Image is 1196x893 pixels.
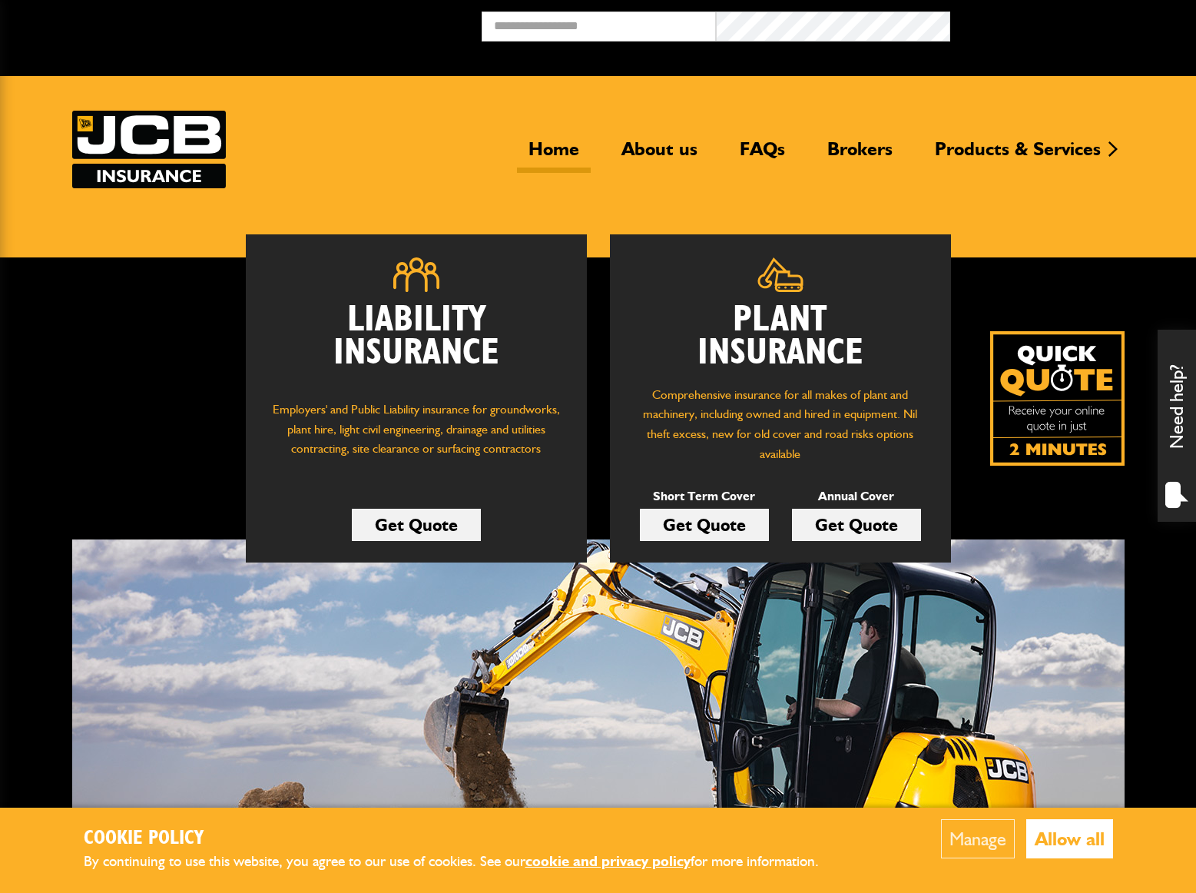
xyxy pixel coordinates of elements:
[990,331,1125,466] a: Get your insurance quote isn just 2-minutes
[792,486,921,506] p: Annual Cover
[792,509,921,541] a: Get Quote
[269,304,564,385] h2: Liability Insurance
[610,138,709,173] a: About us
[84,850,844,874] p: By continuing to use this website, you agree to our use of cookies. See our for more information.
[633,385,928,463] p: Comprehensive insurance for all makes of plant and machinery, including owned and hired in equipm...
[728,138,797,173] a: FAQs
[72,111,226,188] img: JCB Insurance Services logo
[352,509,481,541] a: Get Quote
[923,138,1112,173] a: Products & Services
[640,486,769,506] p: Short Term Cover
[633,304,928,370] h2: Plant Insurance
[84,827,844,851] h2: Cookie Policy
[525,852,691,870] a: cookie and privacy policy
[72,111,226,188] a: JCB Insurance Services
[950,12,1184,35] button: Broker Login
[1158,330,1196,522] div: Need help?
[517,138,591,173] a: Home
[1026,819,1113,858] button: Allow all
[640,509,769,541] a: Get Quote
[269,400,564,473] p: Employers' and Public Liability insurance for groundworks, plant hire, light civil engineering, d...
[941,819,1015,858] button: Manage
[816,138,904,173] a: Brokers
[990,331,1125,466] img: Quick Quote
